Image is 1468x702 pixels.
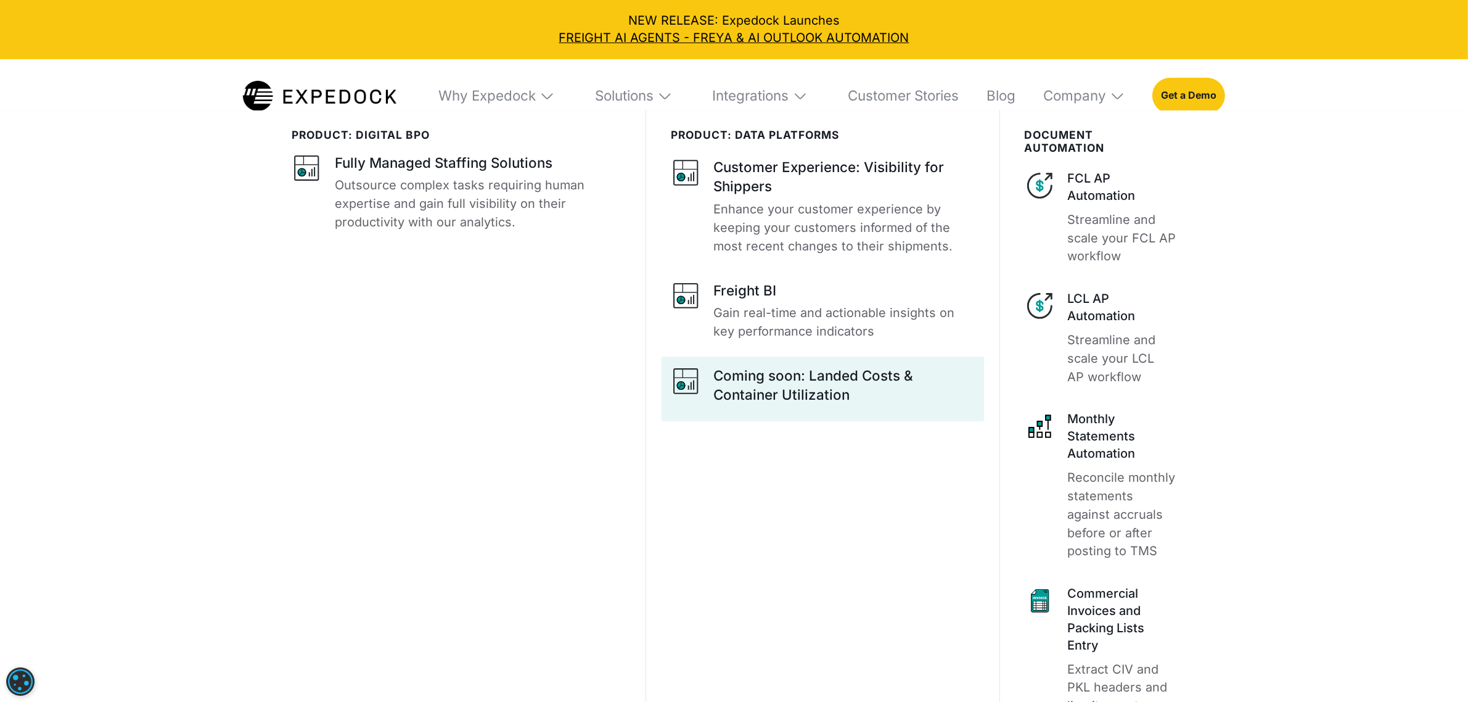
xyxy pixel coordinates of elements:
[595,87,654,104] div: Solutions
[1025,411,1176,561] a: Monthly Statements AutomationReconcile monthly statements against accruals before or after postin...
[1043,87,1106,104] div: Company
[1025,129,1176,155] div: document automation
[12,12,1456,47] div: NEW RELEASE: Expedock Launches
[438,87,536,104] div: Why Expedock
[1025,291,1176,386] a: LCL AP AutomationStreamline and scale your LCL AP workflow
[714,200,975,256] p: Enhance your customer experience by keeping your customers informed of the most recent changes to...
[714,366,975,405] div: Coming soon: Landed Costs & Container Utilization
[835,59,959,133] a: Customer Stories
[1067,291,1176,325] div: LCL AP Automation
[713,87,789,104] div: Integrations
[426,59,567,133] div: Why Expedock
[1067,211,1176,266] p: Streamline and scale your FCL AP workflow
[335,176,621,232] p: Outsource complex tasks requiring human expertise and gain full visibility on their productivity ...
[714,157,975,196] div: Customer Experience: Visibility for Shippers
[671,366,975,409] a: Coming soon: Landed Costs & Container Utilization
[671,129,975,142] div: PRODUCT: data platforms
[12,30,1456,47] a: FREIGHT AI AGENTS - FREYA & AI OUTLOOK AUTOMATION
[671,281,975,342] a: Freight BIGain real-time and actionable insights on key performance indicators
[292,129,621,142] div: product: digital bpo
[1067,585,1176,655] div: Commercial Invoices and Packing Lists Entry
[1067,170,1176,205] div: FCL AP Automation
[335,153,552,172] div: Fully Managed Staffing Solutions
[1067,411,1176,463] div: Monthly Statements Automation
[714,281,777,300] div: Freight BI
[1067,469,1176,561] p: Reconcile monthly statements against accruals before or after posting to TMS
[292,153,621,232] a: Fully Managed Staffing SolutionsOutsource complex tasks requiring human expertise and gain full v...
[700,59,821,133] div: Integrations
[714,304,975,341] p: Gain real-time and actionable insights on key performance indicators
[1025,170,1176,266] a: FCL AP AutomationStreamline and scale your FCL AP workflow
[1152,78,1225,114] a: Get a Demo
[1263,569,1468,702] iframe: Chat Widget
[1067,331,1176,387] p: Streamline and scale your LCL AP workflow
[671,157,975,256] a: Customer Experience: Visibility for ShippersEnhance your customer experience by keeping your cust...
[583,59,685,133] div: Solutions
[1031,59,1138,133] div: Company
[974,59,1015,133] a: Blog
